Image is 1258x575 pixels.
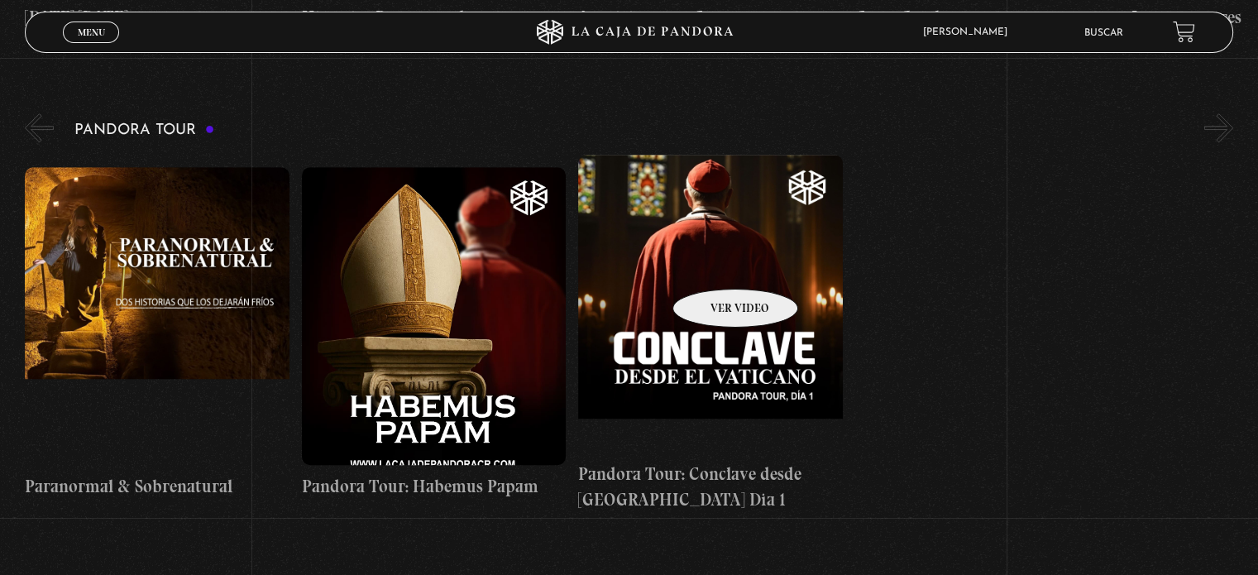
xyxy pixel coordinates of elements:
[302,155,566,513] a: Pandora Tour: Habemus Papam
[1084,28,1123,38] a: Buscar
[1173,21,1195,43] a: View your shopping cart
[1204,113,1233,142] button: Next
[302,4,566,31] h4: Historias Paranormales
[578,461,842,513] h4: Pandora Tour: Conclave desde [GEOGRAPHIC_DATA] Dia 1
[25,4,289,31] h4: [DATE] [DATE]
[578,155,842,513] a: Pandora Tour: Conclave desde [GEOGRAPHIC_DATA] Dia 1
[25,113,54,142] button: Previous
[578,4,842,31] h4: Apariciones en Carretera
[78,27,105,37] span: Menu
[25,473,289,500] h4: Paranormal & Sobrenatural
[915,27,1024,37] span: [PERSON_NAME]
[25,155,289,513] a: Paranormal & Sobrenatural
[855,4,1119,31] h4: Gente Sombra
[74,122,214,138] h3: Pandora Tour
[72,41,111,53] span: Cerrar
[302,473,566,500] h4: Pandora Tour: Habemus Papam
